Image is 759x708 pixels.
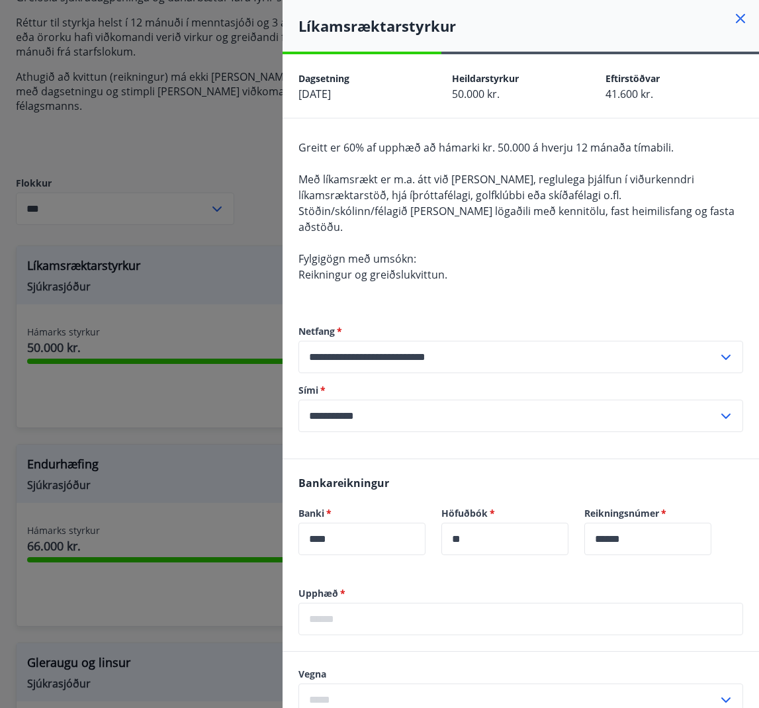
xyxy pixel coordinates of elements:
[298,384,743,397] label: Sími
[298,587,743,600] label: Upphæð
[298,251,416,266] span: Fylgigögn með umsókn:
[298,87,331,101] span: [DATE]
[298,603,743,635] div: Upphæð
[452,72,519,85] span: Heildarstyrkur
[298,172,694,202] span: Með líkamsrækt er m.a. átt við [PERSON_NAME], reglulega þjálfun í viðurkenndri líkamsræktarstöð, ...
[452,87,500,101] span: 50.000 kr.
[298,140,674,155] span: Greitt er 60% af upphæð að hámarki kr. 50.000 á hverju 12 mánaða tímabili.
[605,87,653,101] span: 41.600 kr.
[298,507,425,520] label: Banki
[298,668,743,681] label: Vegna
[605,72,660,85] span: Eftirstöðvar
[584,507,711,520] label: Reikningsnúmer
[298,16,759,36] h4: Líkamsræktarstyrkur
[298,267,447,282] span: Reikningur og greiðslukvittun.
[298,476,389,490] span: Bankareikningur
[441,507,568,520] label: Höfuðbók
[298,325,743,338] label: Netfang
[298,204,735,234] span: Stöðin/skólinn/félagið [PERSON_NAME] lögaðili með kennitölu, fast heimilisfang og fasta aðstöðu.
[298,72,349,85] span: Dagsetning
